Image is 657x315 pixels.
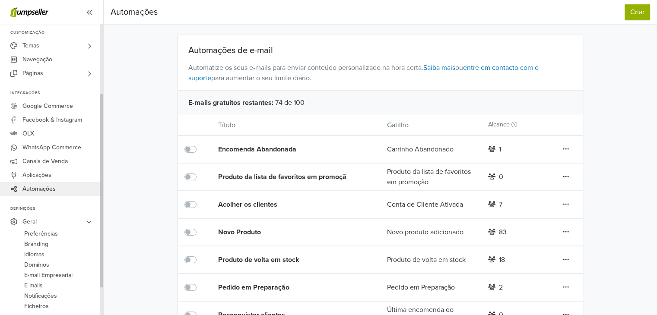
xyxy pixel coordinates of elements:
div: Produto da lista de favoritos em promoção [380,167,481,187]
div: Produto de volta em stock [218,255,353,265]
a: Saiba mais [423,63,455,72]
label: Alcance [488,120,517,129]
span: OLX [22,127,34,141]
div: Acolher os clientes [218,199,353,210]
p: Customização [10,30,103,35]
span: Páginas [22,66,43,80]
span: Temas [22,39,39,53]
span: Google Commerce [22,99,73,113]
span: WhatsApp Commerce [22,141,81,154]
span: Automações [22,182,56,196]
div: Gatilho [380,120,481,130]
span: Automatize os seus e-mails para enviar conteúdo personalizado na hora certa. ou para aumentar o s... [178,56,583,90]
div: 18 [499,255,505,265]
button: Criar [625,4,650,20]
div: Produto da lista de favoritos em promoção [218,172,353,182]
span: Notificações [24,291,57,301]
div: Novo Produto [218,227,353,237]
span: Canais de Venda [22,154,68,168]
span: Branding [24,239,48,249]
span: Idiomas [24,249,44,260]
div: 7 [499,199,502,210]
span: E-mails gratuitos restantes : [188,98,273,108]
div: Automações [111,3,158,21]
div: Encomenda Abandonada [218,144,353,154]
div: 83 [499,227,507,237]
p: Definições [10,206,103,211]
span: Facebook & Instagram [22,113,82,127]
div: Título [212,120,380,130]
div: Produto de volta em stock [380,255,481,265]
span: Domínios [24,260,49,270]
p: Integrações [10,91,103,96]
span: E-mail Empresarial [24,270,73,280]
div: Pedido em Preparação [218,282,353,293]
div: Novo produto adicionado [380,227,481,237]
span: Preferências [24,229,58,239]
span: Ficheiros [24,301,49,312]
div: 0 [499,172,503,182]
div: Carrinho Abandonado [380,144,481,154]
div: Pedido em Preparação [380,282,481,293]
span: Aplicações [22,168,51,182]
span: E-mails [24,280,43,291]
div: Automações de e-mail [178,45,583,56]
span: Geral [22,215,37,229]
div: 2 [499,282,503,293]
div: 1 [499,144,501,154]
div: 74 de 100 [178,90,583,115]
span: Navegação [22,53,52,66]
div: Conta de Cliente Ativada [380,199,481,210]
